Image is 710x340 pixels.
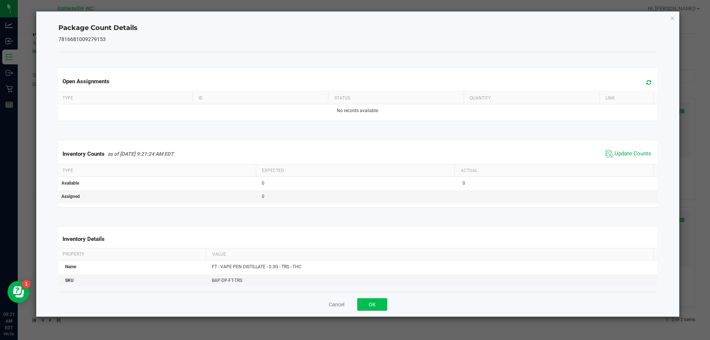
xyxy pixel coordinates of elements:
span: Property [62,252,84,257]
button: Cancel [329,301,344,308]
span: Value [212,252,226,257]
span: Open Assignments [62,78,109,85]
h5: 7816681009279153 [58,37,657,42]
button: OK [357,298,387,311]
button: Close [670,13,675,22]
span: ID [199,95,203,101]
span: Update Counts [615,150,651,158]
span: Inventory Details [62,236,105,242]
span: 0 [262,181,264,186]
span: Name [65,264,76,269]
span: Link [605,95,615,101]
span: Type [62,168,73,173]
iframe: Resource center unread badge [22,280,31,289]
span: Inventory Counts [62,151,105,157]
span: Available [61,181,79,186]
span: 0 [463,181,465,186]
span: Quantity [470,95,491,101]
span: Type [62,95,73,101]
span: as of [DATE] 9:21:24 AM EDT [108,151,174,157]
span: Status [334,95,350,101]
span: Actual [461,168,477,173]
span: BAP-DP-FT-TRS [212,278,242,283]
h4: Package Count Details [58,23,657,33]
span: 0 [262,194,264,199]
td: No records available. [57,104,659,117]
span: SKU [65,278,74,283]
span: FT - VAPE PEN DISTILLATE - 0.3G - TRS - THC [212,264,301,269]
span: Assigned [61,194,80,199]
iframe: Resource center [7,281,30,303]
span: Expected [262,168,284,173]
